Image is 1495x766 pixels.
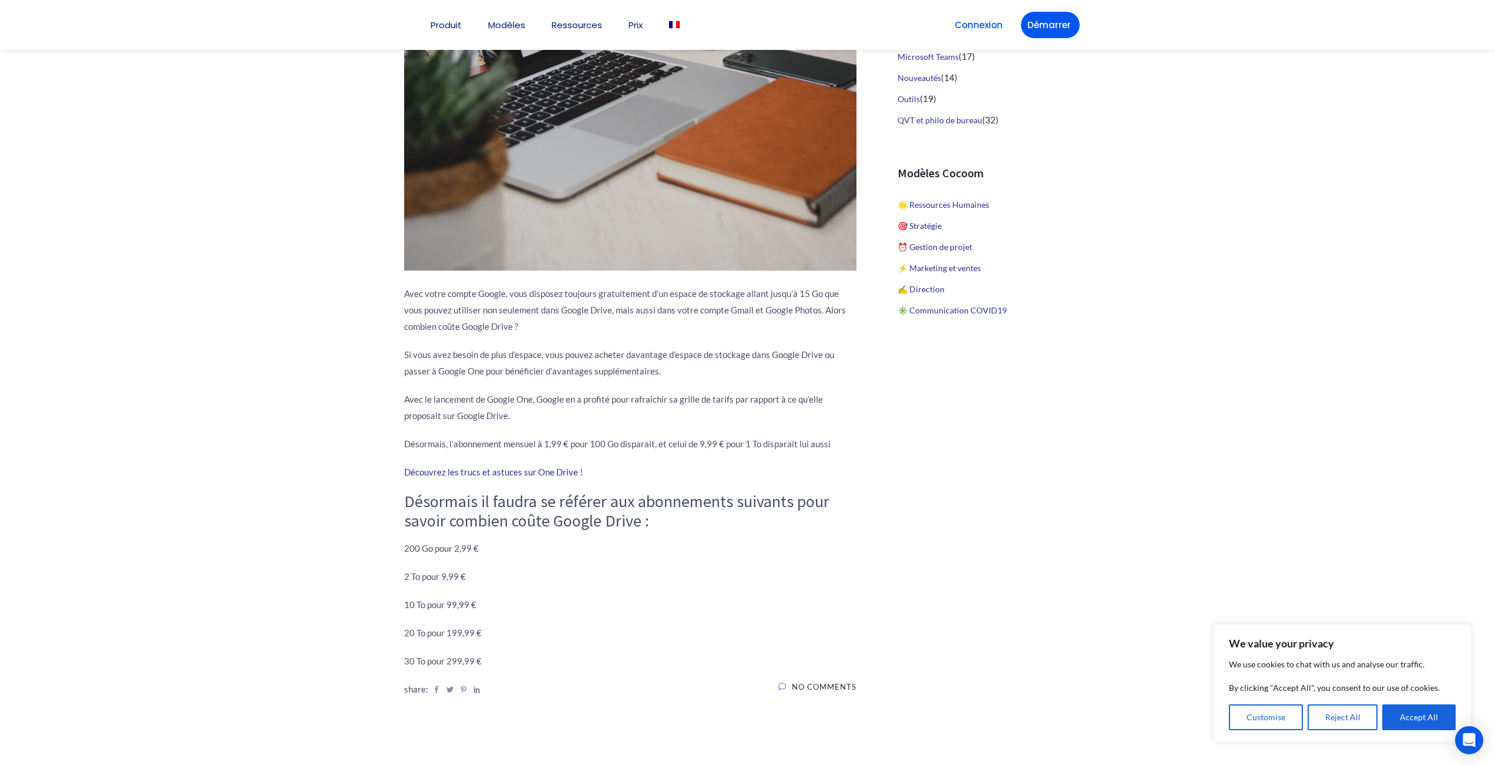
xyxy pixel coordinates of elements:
button: Customise [1229,704,1303,730]
p: 30 To pour 299,99 € [404,653,856,669]
button: Accept All [1382,704,1456,730]
p: By clicking "Accept All", you consent to our use of cookies. [1229,681,1456,695]
p: Avec votre compte Google, vous disposez toujours gratuitement d’un espace de stockage allant jusq... [404,285,856,335]
p: We value your privacy [1229,636,1456,650]
a: Produit [431,21,462,29]
p: 10 To pour 99,99 € [404,596,856,613]
a: 🎯 Stratégie [898,221,942,231]
h3: Désormais il faudra se référer aux abonnements suivants pour savoir combien coûte Google Drive : [404,492,856,531]
a: Connexion [948,12,1009,38]
a: Modèles [488,21,525,29]
div: share: [404,681,481,708]
a: Démarrer [1021,12,1080,38]
a: Nouveautés [898,73,941,83]
a: QVT et philo de bureau [898,115,982,125]
p: Désormais, l’abonnement mensuel à 1,99 € pour 100 Go disparait, et celui de 9,99 € pour 1 To disp... [404,436,856,452]
a: Microsoft Teams [898,52,959,62]
p: 2 To pour 9,99 € [404,568,856,585]
p: 200 Go pour 2,99 € [404,540,856,556]
a: Prix [629,21,643,29]
p: We use cookies to chat with us and analyse our traffic. [1229,657,1456,671]
p: Si vous avez besoin de plus d’espace, vous pouvez acheter davantage d’espace de stockage dans Goo... [404,346,856,379]
li: (17) [898,46,1091,68]
div: Open Intercom Messenger [1455,726,1483,754]
li: (14) [898,68,1091,89]
img: Français [669,21,680,28]
li: (19) [898,89,1091,110]
a: ⚡️ Marketing et ventes [898,263,981,273]
h3: Modèles Cocoom [898,166,1091,180]
a: 🌟 Ressources Humaines [898,200,989,210]
button: Reject All [1308,704,1378,730]
a: ✳️ Communication COVID19 [898,305,1007,315]
li: (32) [898,110,1091,131]
a: No Comments [778,681,856,708]
a: ✍️ Direction [898,284,945,294]
p: 20 To pour 199,99 € [404,625,856,641]
a: Découvrez les trucs et astuces sur One Drive ! [404,467,583,477]
p: Avec le lancement de Google One, Google en a profité pour rafraichir sa grille de tarifs par rapp... [404,391,856,424]
a: ⏰ Gestion de projet [898,242,972,252]
a: Outils [898,94,920,104]
span: No Comments [792,682,856,691]
a: Ressources [552,21,602,29]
